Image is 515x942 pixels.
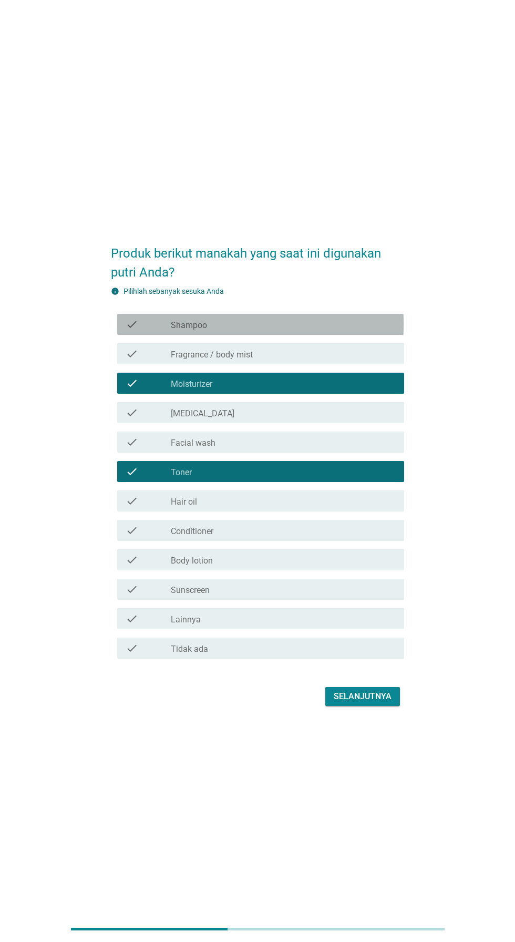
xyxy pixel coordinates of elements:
i: check [126,554,138,566]
i: check [126,495,138,507]
i: check [126,347,138,360]
label: [MEDICAL_DATA] [171,408,234,419]
i: check [126,406,138,419]
label: Fragrance / body mist [171,350,253,360]
button: Selanjutnya [325,687,400,706]
label: Conditioner [171,526,213,537]
label: Moisturizer [171,379,212,390]
label: Body lotion [171,556,213,566]
i: check [126,642,138,654]
i: info [111,287,119,295]
i: check [126,583,138,596]
label: Toner [171,467,192,478]
label: Shampoo [171,320,207,331]
i: check [126,524,138,537]
label: Facial wash [171,438,215,448]
i: check [126,465,138,478]
label: Pilihlah sebanyak sesuka Anda [123,287,224,295]
i: check [126,436,138,448]
label: Tidak ada [171,644,208,654]
label: Lainnya [171,615,201,625]
i: check [126,318,138,331]
i: check [126,377,138,390]
label: Hair oil [171,497,197,507]
label: Sunscreen [171,585,210,596]
div: Selanjutnya [334,690,392,703]
i: check [126,612,138,625]
h2: Produk berikut manakah yang saat ini digunakan putri Anda? [111,233,404,282]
